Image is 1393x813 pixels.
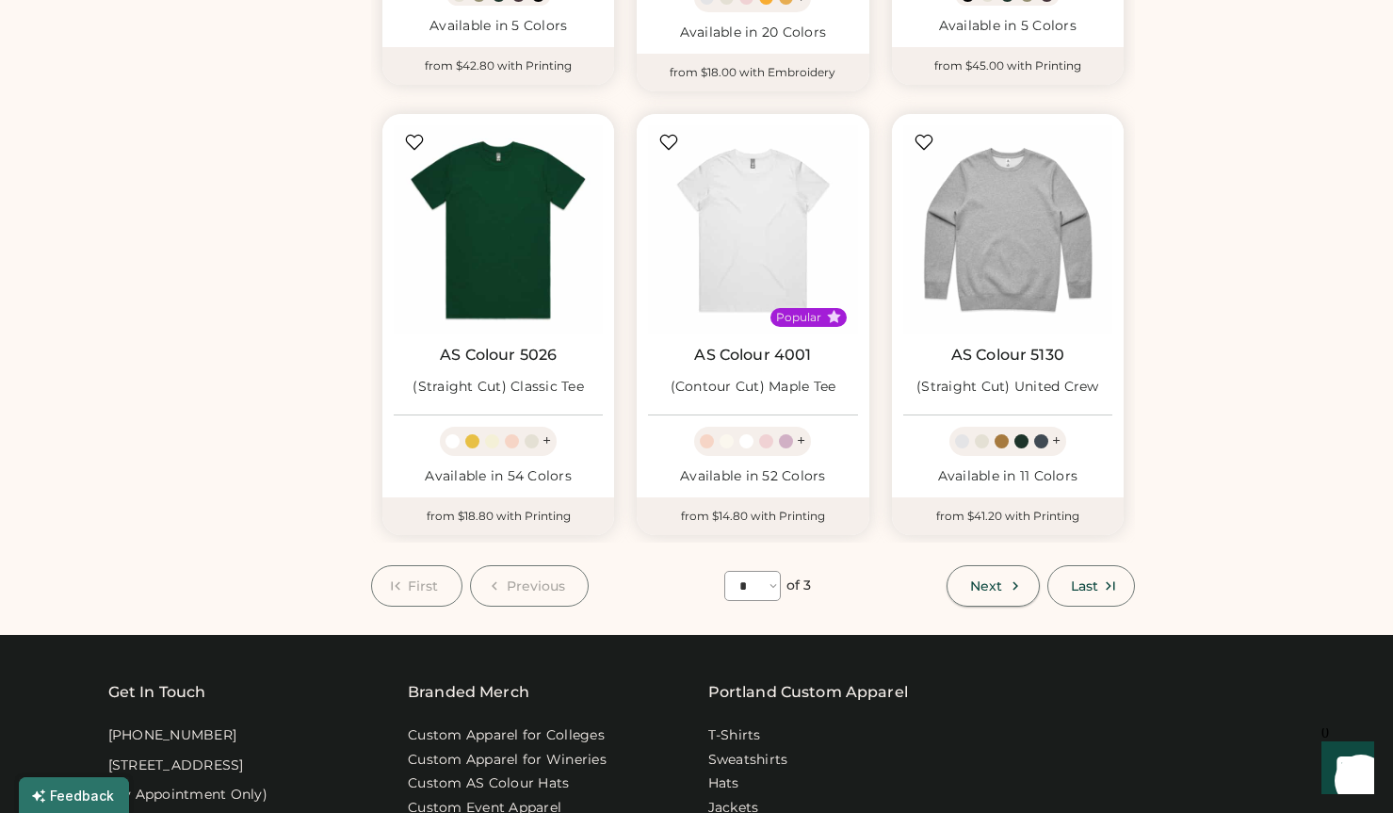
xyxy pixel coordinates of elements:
[108,681,206,704] div: Get In Touch
[892,47,1124,85] div: from $45.00 with Printing
[637,497,868,535] div: from $14.80 with Printing
[708,681,908,704] a: Portland Custom Apparel
[671,378,836,397] div: (Contour Cut) Maple Tee
[108,786,267,805] div: (By Appointment Only)
[408,751,607,770] a: Custom Apparel for Wineries
[776,310,821,325] div: Popular
[916,378,1099,397] div: (Straight Cut) United Crew
[951,346,1064,365] a: AS Colour 5130
[903,17,1112,36] div: Available in 5 Colors
[394,125,603,334] img: AS Colour 5026 (Straight Cut) Classic Tee
[413,378,584,397] div: (Straight Cut) Classic Tee
[1047,565,1135,607] button: Last
[694,346,811,365] a: AS Colour 4001
[408,579,439,593] span: First
[637,54,868,91] div: from $18.00 with Embroidery
[1052,431,1061,451] div: +
[708,774,739,793] a: Hats
[408,681,529,704] div: Branded Merch
[382,497,614,535] div: from $18.80 with Printing
[543,431,551,451] div: +
[470,565,590,607] button: Previous
[108,726,237,745] div: [PHONE_NUMBER]
[371,565,462,607] button: First
[797,431,805,451] div: +
[408,774,569,793] a: Custom AS Colour Hats
[648,24,857,42] div: Available in 20 Colors
[708,751,788,770] a: Sweatshirts
[394,17,603,36] div: Available in 5 Colors
[1304,728,1385,809] iframe: Front Chat
[827,310,841,324] button: Popular Style
[507,579,566,593] span: Previous
[108,756,244,775] div: [STREET_ADDRESS]
[382,47,614,85] div: from $42.80 with Printing
[970,579,1002,593] span: Next
[947,565,1039,607] button: Next
[892,497,1124,535] div: from $41.20 with Printing
[903,125,1112,334] img: AS Colour 5130 (Straight Cut) United Crew
[440,346,557,365] a: AS Colour 5026
[708,726,761,745] a: T-Shirts
[1071,579,1098,593] span: Last
[408,726,605,745] a: Custom Apparel for Colleges
[394,467,603,486] div: Available in 54 Colors
[648,467,857,486] div: Available in 52 Colors
[786,577,811,595] div: of 3
[903,467,1112,486] div: Available in 11 Colors
[648,125,857,334] img: AS Colour 4001 (Contour Cut) Maple Tee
